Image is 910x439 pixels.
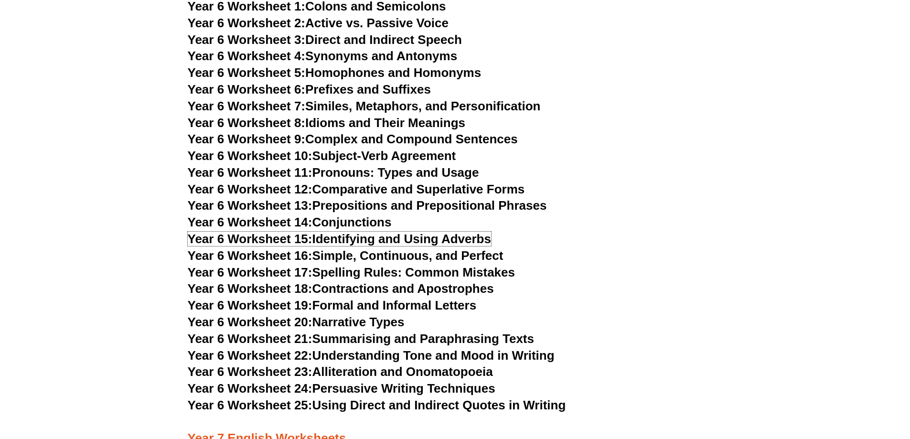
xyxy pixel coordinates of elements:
span: Year 6 Worksheet 11: [188,165,312,180]
span: Year 6 Worksheet 8: [188,116,306,130]
span: Year 6 Worksheet 9: [188,132,306,146]
a: Year 6 Worksheet 15:Identifying and Using Adverbs [188,232,491,246]
a: Year 6 Worksheet 23:Alliteration and Onomatopoeia [188,364,493,379]
a: Year 6 Worksheet 19:Formal and Informal Letters [188,298,477,312]
span: Year 6 Worksheet 5: [188,65,306,80]
a: Year 6 Worksheet 12:Comparative and Superlative Forms [188,182,525,196]
span: Year 6 Worksheet 12: [188,182,312,196]
span: Year 6 Worksheet 23: [188,364,312,379]
a: Year 6 Worksheet 16:Simple, Continuous, and Perfect [188,248,503,263]
a: Year 6 Worksheet 3:Direct and Indirect Speech [188,32,462,47]
a: Year 6 Worksheet 20:Narrative Types [188,315,405,329]
span: Year 6 Worksheet 2: [188,16,306,30]
a: Year 6 Worksheet 24:Persuasive Writing Techniques [188,381,495,396]
span: Year 6 Worksheet 18: [188,281,312,296]
a: Year 6 Worksheet 11:Pronouns: Types and Usage [188,165,479,180]
span: Year 6 Worksheet 13: [188,198,312,213]
a: Year 6 Worksheet 17:Spelling Rules: Common Mistakes [188,265,515,279]
a: Year 6 Worksheet 22:Understanding Tone and Mood in Writing [188,348,555,363]
a: Year 6 Worksheet 25:Using Direct and Indirect Quotes in Writing [188,398,566,412]
iframe: Chat Widget [751,331,910,439]
a: Year 6 Worksheet 21:Summarising and Paraphrasing Texts [188,332,534,346]
span: Year 6 Worksheet 25: [188,398,312,412]
span: Year 6 Worksheet 15: [188,232,312,246]
a: Year 6 Worksheet 2:Active vs. Passive Voice [188,16,449,30]
a: Year 6 Worksheet 8:Idioms and Their Meanings [188,116,465,130]
span: Year 6 Worksheet 19: [188,298,312,312]
span: Year 6 Worksheet 21: [188,332,312,346]
a: Year 6 Worksheet 7:Similes, Metaphors, and Personification [188,99,541,113]
a: Year 6 Worksheet 14:Conjunctions [188,215,392,229]
span: Year 6 Worksheet 20: [188,315,312,329]
span: Year 6 Worksheet 7: [188,99,306,113]
a: Year 6 Worksheet 9:Complex and Compound Sentences [188,132,518,146]
a: Year 6 Worksheet 13:Prepositions and Prepositional Phrases [188,198,547,213]
span: Year 6 Worksheet 6: [188,82,306,96]
span: Year 6 Worksheet 22: [188,348,312,363]
span: Year 6 Worksheet 4: [188,49,306,63]
a: Year 6 Worksheet 4:Synonyms and Antonyms [188,49,458,63]
a: Year 6 Worksheet 6:Prefixes and Suffixes [188,82,431,96]
span: Year 6 Worksheet 24: [188,381,312,396]
a: Year 6 Worksheet 5:Homophones and Homonyms [188,65,482,80]
a: Year 6 Worksheet 18:Contractions and Apostrophes [188,281,494,296]
span: Year 6 Worksheet 17: [188,265,312,279]
span: Year 6 Worksheet 10: [188,149,312,163]
a: Year 6 Worksheet 10:Subject-Verb Agreement [188,149,456,163]
span: Year 6 Worksheet 16: [188,248,312,263]
span: Year 6 Worksheet 14: [188,215,312,229]
span: Year 6 Worksheet 3: [188,32,306,47]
